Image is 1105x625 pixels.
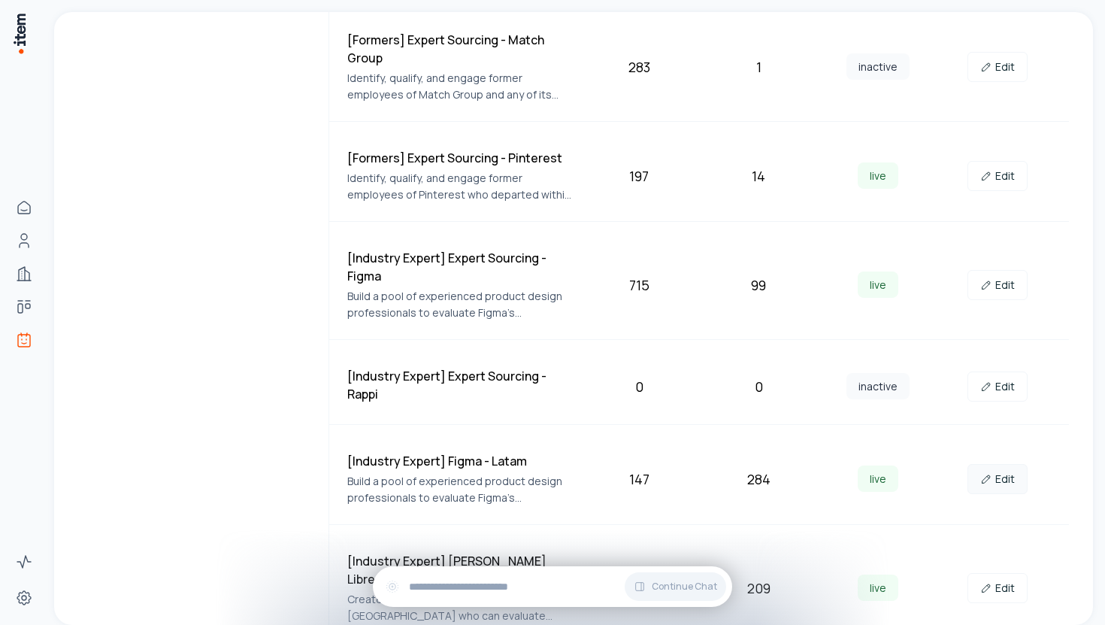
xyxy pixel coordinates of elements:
[9,226,39,256] a: People
[705,165,813,187] div: 14
[967,52,1028,82] a: Edit
[9,547,39,577] a: Activity
[347,591,574,624] p: Create a pool of qualified industry experts in [GEOGRAPHIC_DATA] who can evaluate [PERSON_NAME] L...
[586,376,693,397] div: 0
[625,572,726,601] button: Continue Chat
[705,275,813,296] div: 99
[967,464,1028,494] a: Edit
[586,165,693,187] div: 197
[858,575,898,601] span: live
[347,452,574,470] h4: [Industry Expert] Figma - Latam
[347,149,574,167] h4: [Formers] Expert Sourcing - Pinterest
[347,249,574,285] h4: [Industry Expert] Expert Sourcing - Figma
[586,275,693,296] div: 715
[705,376,813,397] div: 0
[9,325,39,355] a: Agents
[347,170,574,203] p: Identify, qualify, and engage former employees of Pinterest who departed within the last 4 years—...
[347,367,574,403] h4: [Industry Expert] Expert Sourcing - Rappi
[9,583,39,613] a: Settings
[652,581,717,593] span: Continue Chat
[347,473,574,506] p: Build a pool of experienced product design professionals to evaluate Figma's competitive position...
[9,292,39,322] a: Deals
[9,193,39,223] a: Home
[12,12,27,55] img: Item Brain Logo
[705,578,813,599] div: 209
[846,53,910,80] span: inactive
[347,31,574,67] h4: [Formers] Expert Sourcing - Match Group
[967,573,1028,603] a: Edit
[347,552,574,588] h4: [Industry Expert] [PERSON_NAME] Libre - Latam
[9,259,39,289] a: Companies
[967,372,1028,402] a: Edit
[967,161,1028,191] a: Edit
[967,270,1028,300] a: Edit
[858,466,898,492] span: live
[858,162,898,189] span: live
[858,272,898,298] span: live
[347,70,574,103] p: Identify, qualify, and engage former employees of Match Group and any of its subsidiary brands (e...
[586,469,693,490] div: 147
[347,288,574,321] p: Build a pool of experienced product design professionals to evaluate Figma's competitive position...
[705,469,813,490] div: 284
[705,56,813,77] div: 1
[373,566,732,607] div: Continue Chat
[586,56,693,77] div: 283
[846,373,910,399] span: inactive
